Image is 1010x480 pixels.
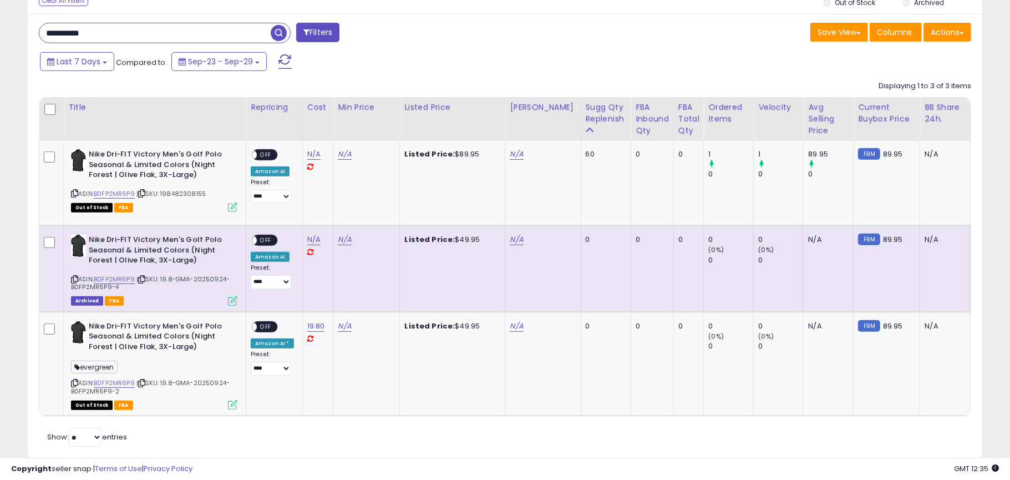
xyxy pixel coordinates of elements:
[636,102,669,137] div: FBA inbound Qty
[71,235,86,257] img: 21ojG-+2cgL._SL40_.jpg
[581,97,631,141] th: Please note that this number is a calculation based on your required days of coverage and your ve...
[708,321,753,331] div: 0
[404,149,496,159] div: $89.95
[808,321,845,331] div: N/A
[94,275,135,284] a: B0FP2MR6P9
[708,332,724,341] small: (0%)
[758,245,774,254] small: (0%)
[808,102,849,137] div: Avg Selling Price
[758,332,774,341] small: (0%)
[251,351,294,376] div: Preset:
[758,149,803,159] div: 1
[68,102,241,113] div: Title
[71,149,86,171] img: 21ojG-+2cgL._SL40_.jpg
[708,341,753,351] div: 0
[404,321,496,331] div: $49.95
[71,321,237,409] div: ASIN:
[296,23,339,42] button: Filters
[251,102,298,113] div: Repricing
[257,322,275,331] span: OFF
[11,463,52,474] strong: Copyright
[678,235,696,245] div: 0
[678,321,696,331] div: 0
[758,169,803,179] div: 0
[404,149,455,159] b: Listed Price:
[404,321,455,331] b: Listed Price:
[877,27,912,38] span: Columns
[678,149,696,159] div: 0
[883,234,903,245] span: 89.95
[404,102,500,113] div: Listed Price
[404,234,455,245] b: Listed Price:
[708,102,749,125] div: Ordered Items
[338,149,351,160] a: N/A
[94,189,135,199] a: B0FP2MR6P9
[883,149,903,159] span: 89.95
[510,234,523,245] a: N/A
[758,255,803,265] div: 0
[808,169,853,179] div: 0
[925,321,961,331] div: N/A
[251,338,294,348] div: Amazon AI *
[144,463,192,474] a: Privacy Policy
[95,463,142,474] a: Terms of Use
[678,102,699,137] div: FBA Total Qty
[586,149,623,159] div: 60
[586,321,623,331] div: 0
[40,52,114,71] button: Last 7 Days
[636,149,665,159] div: 0
[71,203,113,213] span: All listings that are currently out of stock and unavailable for purchase on Amazon
[883,321,903,331] span: 89.95
[923,23,971,42] button: Actions
[858,320,880,332] small: FBM
[307,321,325,332] a: 19.80
[708,255,753,265] div: 0
[57,56,100,67] span: Last 7 Days
[89,149,224,183] b: Nike Dri-FIT Victory Men's Golf Polo Seasonal & Limited Colors (Night Forest | Olive Flak, 3X-Large)
[257,236,275,245] span: OFF
[338,321,351,332] a: N/A
[708,169,753,179] div: 0
[708,245,724,254] small: (0%)
[47,432,127,442] span: Show: entries
[257,150,275,160] span: OFF
[758,341,803,351] div: 0
[870,23,922,42] button: Columns
[251,252,290,262] div: Amazon AI
[636,235,665,245] div: 0
[114,203,133,213] span: FBA
[71,378,230,395] span: | SKU: 19.8-GMA-20250924-B0FP2MR6P9-2
[11,464,192,474] div: seller snap | |
[925,102,965,125] div: BB Share 24h.
[586,235,623,245] div: 0
[879,81,971,92] div: Displaying 1 to 3 of 3 items
[188,56,253,67] span: Sep-23 - Sep-29
[808,235,845,245] div: N/A
[71,149,237,211] div: ASIN:
[925,235,961,245] div: N/A
[71,235,237,305] div: ASIN:
[71,321,86,343] img: 21ojG-+2cgL._SL40_.jpg
[251,264,294,289] div: Preset:
[89,235,224,269] b: Nike Dri-FIT Victory Men's Golf Polo Seasonal & Limited Colors (Night Forest | Olive Flak, 3X-Large)
[94,378,135,388] a: B0FP2MR6P9
[307,149,321,160] a: N/A
[136,189,206,198] span: | SKU: 198482308155
[171,52,267,71] button: Sep-23 - Sep-29
[71,275,230,291] span: | SKU: 19.8-GMA-20250924-B0FP2MR6P9-4
[510,321,523,332] a: N/A
[114,401,133,410] span: FBA
[338,234,351,245] a: N/A
[338,102,395,113] div: Min Price
[251,179,294,204] div: Preset:
[925,149,961,159] div: N/A
[858,102,915,125] div: Current Buybox Price
[758,235,803,245] div: 0
[708,235,753,245] div: 0
[510,102,576,113] div: [PERSON_NAME]
[758,321,803,331] div: 0
[586,102,627,125] div: Sugg Qty Replenish
[71,401,113,410] span: All listings that are currently out of stock and unavailable for purchase on Amazon
[636,321,665,331] div: 0
[404,235,496,245] div: $49.95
